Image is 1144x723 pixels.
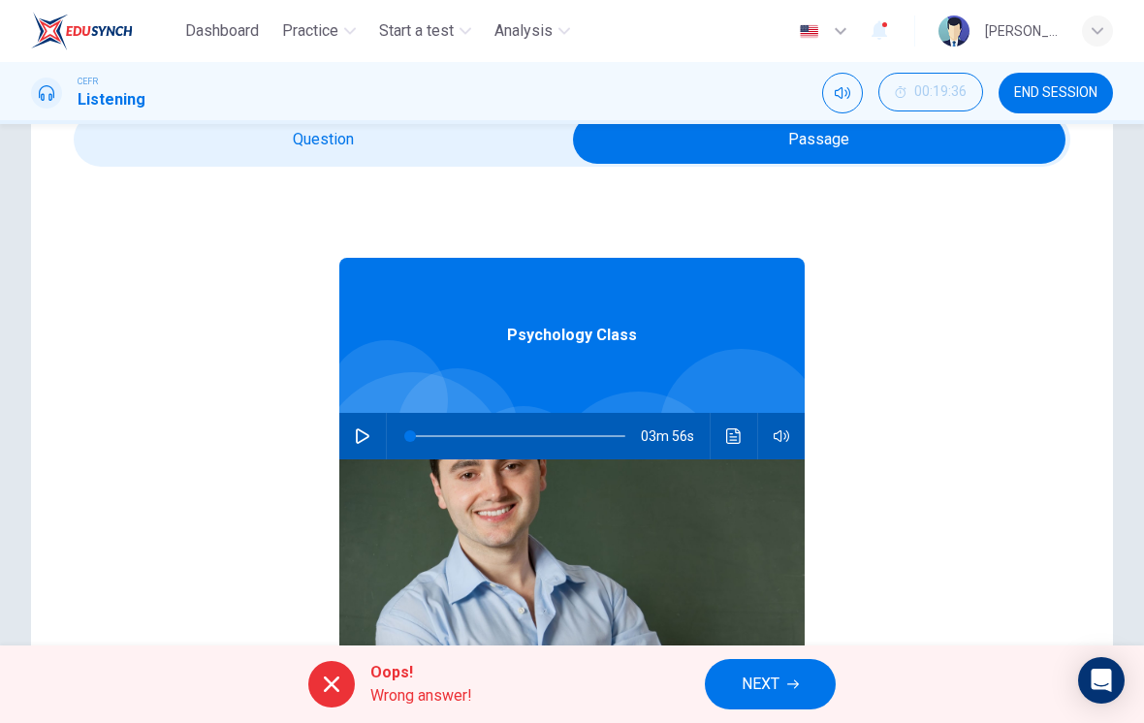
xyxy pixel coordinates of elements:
[371,14,479,48] button: Start a test
[705,659,836,709] button: NEXT
[1078,657,1125,704] div: Open Intercom Messenger
[878,73,983,111] button: 00:19:36
[177,14,267,48] button: Dashboard
[999,73,1113,113] button: END SESSION
[185,19,259,43] span: Dashboard
[878,73,983,113] div: Hide
[379,19,454,43] span: Start a test
[718,413,749,459] button: Click to see the audio transcription
[282,19,338,43] span: Practice
[797,24,821,39] img: en
[1014,85,1097,101] span: END SESSION
[78,75,98,88] span: CEFR
[31,12,177,50] a: EduSynch logo
[914,84,967,100] span: 00:19:36
[742,671,779,698] span: NEXT
[487,14,578,48] button: Analysis
[274,14,364,48] button: Practice
[938,16,969,47] img: Profile picture
[370,684,472,707] span: Wrong answer!
[31,12,133,50] img: EduSynch logo
[494,19,553,43] span: Analysis
[641,413,710,459] span: 03m 56s
[78,88,145,111] h1: Listening
[507,324,637,347] span: Psychology Class
[370,661,472,684] span: Oops!
[822,73,863,113] div: Mute
[985,19,1059,43] div: [PERSON_NAME] [PERSON_NAME] [PERSON_NAME]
